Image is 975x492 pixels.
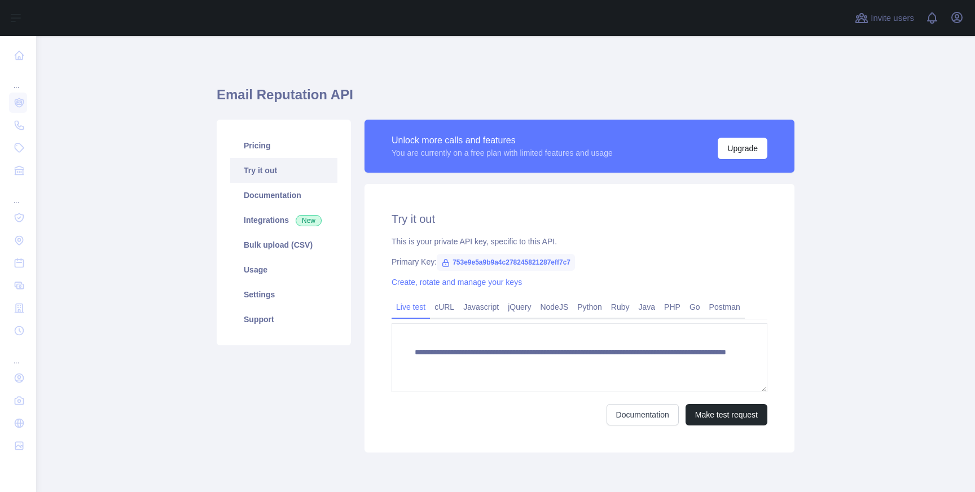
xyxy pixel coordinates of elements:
[230,158,337,183] a: Try it out
[392,134,613,147] div: Unlock more calls and features
[660,298,685,316] a: PHP
[459,298,503,316] a: Javascript
[230,133,337,158] a: Pricing
[573,298,607,316] a: Python
[296,215,322,226] span: New
[230,183,337,208] a: Documentation
[686,404,767,425] button: Make test request
[392,278,522,287] a: Create, rotate and manage your keys
[230,257,337,282] a: Usage
[634,298,660,316] a: Java
[230,208,337,232] a: Integrations New
[503,298,535,316] a: jQuery
[685,298,705,316] a: Go
[9,343,27,366] div: ...
[230,282,337,307] a: Settings
[392,298,430,316] a: Live test
[607,298,634,316] a: Ruby
[230,307,337,332] a: Support
[607,404,679,425] a: Documentation
[392,256,767,267] div: Primary Key:
[230,232,337,257] a: Bulk upload (CSV)
[705,298,745,316] a: Postman
[871,12,914,25] span: Invite users
[9,183,27,205] div: ...
[217,86,794,113] h1: Email Reputation API
[9,68,27,90] div: ...
[718,138,767,159] button: Upgrade
[430,298,459,316] a: cURL
[392,236,767,247] div: This is your private API key, specific to this API.
[392,211,767,227] h2: Try it out
[535,298,573,316] a: NodeJS
[392,147,613,159] div: You are currently on a free plan with limited features and usage
[437,254,575,271] span: 753e9e5a9b9a4c278245821287eff7c7
[853,9,916,27] button: Invite users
